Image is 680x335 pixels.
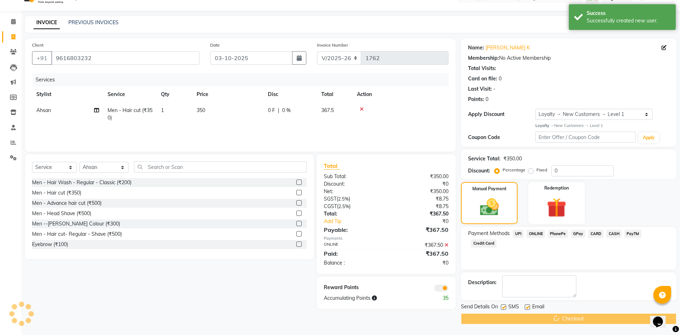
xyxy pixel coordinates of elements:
[386,180,454,188] div: ₹0
[587,17,670,25] div: Successfully created new user.
[134,161,307,172] input: Search or Scan
[639,132,659,143] button: Apply
[161,107,164,113] span: 1
[32,179,131,186] div: Men - Hair Wash - Regular - Classic (₹200)
[624,230,642,238] span: PayTM
[317,86,353,102] th: Total
[68,19,119,26] a: PREVIOUS INVOICES
[51,51,199,65] input: Search by Name/Mobile/Email/Code
[32,86,103,102] th: Stylist
[472,186,507,192] label: Manual Payment
[508,303,519,312] span: SMS
[468,230,510,237] span: Payment Methods
[468,111,535,118] div: Apply Discount
[32,200,102,207] div: Men - Advance hair cut (₹500)
[282,107,291,114] span: 0 %
[493,85,495,93] div: -
[499,75,502,83] div: 0
[526,230,545,238] span: ONLINE
[32,210,91,217] div: Men - Head Shave (₹500)
[353,86,448,102] th: Action
[398,218,454,225] div: ₹0
[486,44,530,52] a: [PERSON_NAME] K
[33,16,60,29] a: INVOICE
[338,196,349,202] span: 2.5%
[471,239,497,248] span: Credit Card
[486,96,488,103] div: 0
[32,241,68,248] div: Eyebrow (₹100)
[318,210,386,218] div: Total:
[468,155,500,163] div: Service Total:
[541,196,572,220] img: _gift.svg
[468,65,496,72] div: Total Visits:
[535,132,636,143] input: Enter Offer / Coupon Code
[192,86,264,102] th: Price
[468,54,499,62] div: Membership:
[571,230,586,238] span: GPay
[318,249,386,258] div: Paid:
[535,123,554,128] strong: Loyalty →
[468,85,492,93] div: Last Visit:
[386,188,454,195] div: ₹350.00
[324,162,340,170] span: Total
[318,180,386,188] div: Discount:
[318,188,386,195] div: Net:
[197,107,205,113] span: 350
[588,230,603,238] span: CARD
[318,218,398,225] a: Add Tip
[386,210,454,218] div: ₹367.50
[386,203,454,210] div: ₹8.75
[461,303,498,312] span: Send Details On
[468,167,490,175] div: Discount:
[468,54,669,62] div: No Active Membership
[548,230,568,238] span: PhonePe
[278,107,279,114] span: |
[324,235,448,241] div: Payments
[468,96,484,103] div: Points:
[386,195,454,203] div: ₹8.75
[544,185,569,191] label: Redemption
[503,167,525,173] label: Percentage
[317,42,348,48] label: Invoice Number
[318,241,386,249] div: ONLINE
[324,203,337,209] span: CGST
[468,75,497,83] div: Card on file:
[32,230,122,238] div: Men - Hair cut- Regular - Shave (₹500)
[474,196,505,218] img: _cash.svg
[32,220,120,228] div: Men --[PERSON_NAME] Colour (₹300)
[606,230,622,238] span: CASH
[268,107,275,114] span: 0 F
[324,196,337,202] span: SGST
[386,225,454,234] div: ₹367.50
[386,241,454,249] div: ₹367.50
[386,259,454,267] div: ₹0
[318,259,386,267] div: Balance :
[386,249,454,258] div: ₹367.50
[420,294,454,302] div: 35
[157,86,192,102] th: Qty
[318,284,386,292] div: Reward Points
[503,155,522,163] div: ₹350.00
[650,307,673,328] iframe: chat widget
[32,189,81,197] div: Men - Hair cut (₹350)
[33,73,454,86] div: Services
[32,51,52,65] button: +91
[318,173,386,180] div: Sub Total:
[264,86,317,102] th: Disc
[338,203,349,209] span: 2.5%
[108,107,152,121] span: Men - Hair cut (₹350)
[36,107,51,113] span: Ahsan
[468,44,484,52] div: Name:
[468,279,497,286] div: Description:
[386,173,454,180] div: ₹350.00
[210,42,220,48] label: Date
[32,42,43,48] label: Client
[318,203,386,210] div: ( )
[318,294,420,302] div: Accumulating Points
[318,225,386,234] div: Payable:
[532,303,544,312] span: Email
[468,134,535,141] div: Coupon Code
[535,123,669,129] div: New Customers → Level 1
[587,10,670,17] div: Success
[321,107,334,113] span: 367.5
